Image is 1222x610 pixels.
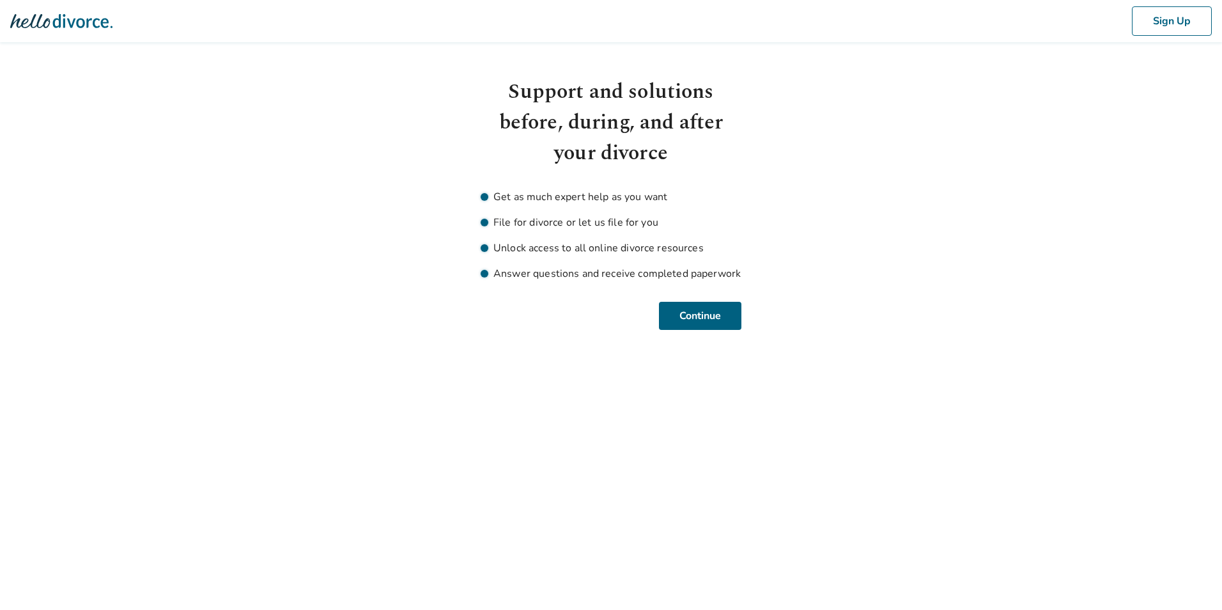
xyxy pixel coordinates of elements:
li: Unlock access to all online divorce resources [481,240,741,256]
h1: Support and solutions before, during, and after your divorce [481,77,741,169]
li: File for divorce or let us file for you [481,215,741,230]
li: Answer questions and receive completed paperwork [481,266,741,281]
button: Sign Up [1132,6,1212,36]
img: Hello Divorce Logo [10,8,112,34]
li: Get as much expert help as you want [481,189,741,205]
button: Continue [659,302,741,330]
